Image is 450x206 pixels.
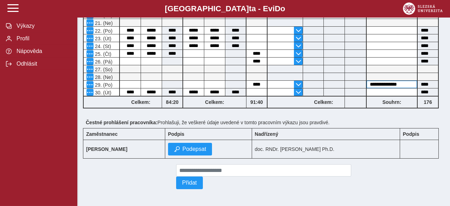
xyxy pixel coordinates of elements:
b: Podpis [403,131,419,137]
b: Podpis [168,131,185,137]
span: 22. (Po) [94,28,112,34]
button: Menu [86,81,94,88]
b: Celkem: [120,99,162,105]
button: Menu [86,89,94,96]
div: Prohlašuji, že veškeré údaje uvedené v tomto pracovním výkazu jsou pravdivé. [83,117,444,128]
span: 28. (Ne) [94,74,113,80]
span: 20. (So) [94,13,112,18]
span: 27. (So) [94,67,112,72]
b: 176 [418,99,438,105]
b: Celkem: [303,99,345,105]
b: 91:40 [246,99,267,105]
span: 24. (St) [94,44,111,49]
b: [GEOGRAPHIC_DATA] a - Evi [21,4,429,13]
span: 25. (Čt) [94,51,111,57]
b: 84:20 [162,99,182,105]
span: 23. (Út) [94,36,111,41]
span: Nápověda [14,48,71,54]
b: Souhrn: [382,99,401,105]
b: Zaměstnanec [86,131,117,137]
span: t [249,4,251,13]
button: Přidat [176,177,203,189]
span: Výkazy [14,23,71,29]
span: 30. (Út) [94,90,111,95]
span: o [281,4,285,13]
b: Celkem: [183,99,246,105]
span: Odhlásit [14,61,71,67]
button: Menu [86,19,94,26]
b: [PERSON_NAME] [86,146,127,152]
span: 29. (Po) [94,82,112,88]
button: Menu [86,66,94,73]
td: doc. RNDr. [PERSON_NAME] Ph.D. [252,140,400,159]
button: Podepsat [168,143,212,155]
b: Nadřízený [255,131,278,137]
button: Menu [86,73,94,80]
button: Menu [86,50,94,57]
button: Menu [86,35,94,42]
span: 26. (Pá) [94,59,112,65]
span: D [275,4,280,13]
span: Přidat [182,180,197,186]
span: 21. (Ne) [94,20,113,26]
button: Menu [86,58,94,65]
span: Profil [14,35,71,42]
button: Menu [86,42,94,49]
img: logo_web_su.png [403,2,443,15]
span: Podepsat [182,146,206,152]
button: Menu [86,27,94,34]
b: Čestné prohlášení pracovníka: [86,120,157,125]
